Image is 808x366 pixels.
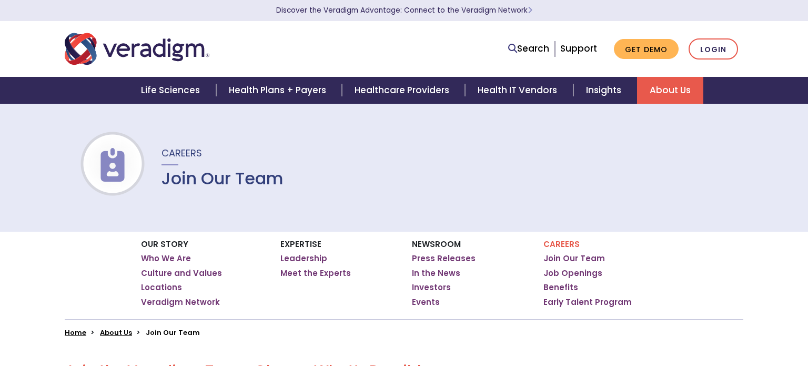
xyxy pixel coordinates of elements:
a: Who We Are [141,253,191,264]
a: Login [689,38,738,60]
a: Culture and Values [141,268,222,279]
a: Investors [412,282,451,293]
a: Support [560,42,597,55]
a: Home [65,328,86,338]
a: Health Plans + Payers [216,77,342,104]
img: Veradigm logo [65,32,209,66]
a: Benefits [543,282,578,293]
a: Early Talent Program [543,297,632,308]
a: Life Sciences [128,77,216,104]
a: Veradigm Network [141,297,220,308]
a: Locations [141,282,182,293]
a: Leadership [280,253,327,264]
a: Events [412,297,440,308]
a: Job Openings [543,268,602,279]
a: Discover the Veradigm Advantage: Connect to the Veradigm NetworkLearn More [276,5,532,15]
a: Get Demo [614,39,679,60]
a: Healthcare Providers [342,77,465,104]
a: About Us [100,328,132,338]
a: Insights [573,77,637,104]
span: Careers [161,146,202,160]
h1: Join Our Team [161,169,284,189]
a: Search [508,42,549,56]
a: Meet the Experts [280,268,351,279]
span: Learn More [528,5,532,15]
a: About Us [637,77,703,104]
a: Join Our Team [543,253,605,264]
a: Press Releases [412,253,476,264]
a: Health IT Vendors [465,77,573,104]
a: In the News [412,268,460,279]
